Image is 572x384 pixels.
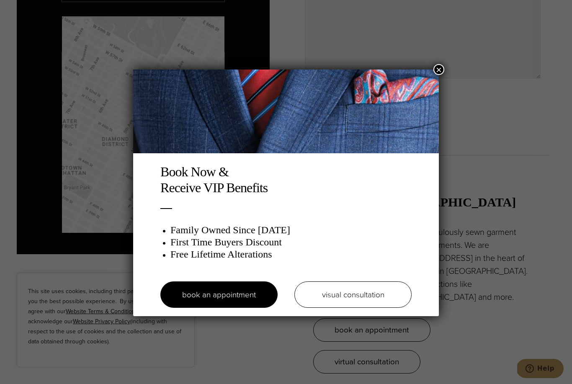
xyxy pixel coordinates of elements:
h3: Free Lifetime Alterations [170,248,412,260]
span: Help [20,6,37,13]
h3: First Time Buyers Discount [170,236,412,248]
h2: Book Now & Receive VIP Benefits [160,164,412,196]
a: book an appointment [160,281,278,308]
a: visual consultation [294,281,412,308]
button: Close [433,64,444,75]
h3: Family Owned Since [DATE] [170,224,412,236]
